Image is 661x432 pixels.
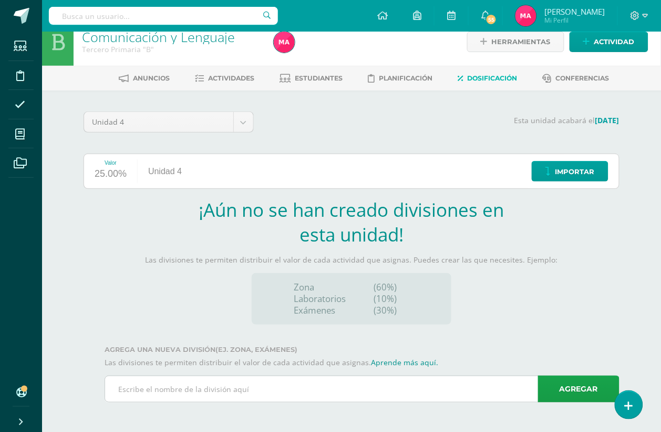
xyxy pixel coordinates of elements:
a: Unidad 4 [84,112,253,132]
span: Planificación [379,74,433,82]
h1: Comunicación y Lenguaje [82,29,261,44]
a: Aprende más aquí. [371,357,438,367]
span: 55 [486,14,497,25]
a: Actividades [195,70,255,87]
div: Tercero Primaria 'B' [82,44,261,54]
p: Las divisiones te permiten distribuir el valor de cada actividad que asignas. Puedes crear las qu... [84,255,619,265]
input: Busca un usuario... [49,7,278,25]
span: Actividad [594,32,635,52]
a: Comunicación y Lenguaje [82,28,235,46]
p: Esta unidad acabará el [266,116,619,125]
a: Herramientas [467,32,564,52]
span: Conferencias [556,74,610,82]
a: Agregar [538,376,619,403]
img: dcd6c8e5cba0ed3ca421f50efd6d783e.png [274,32,295,53]
span: Importar [555,162,595,182]
p: (30%) [374,305,409,316]
input: Escribe el nombre de la división aquí [105,376,619,402]
img: dcd6c8e5cba0ed3ca421f50efd6d783e.png [515,5,536,26]
span: Estudiantes [295,74,343,82]
p: Laboratorios [294,293,346,305]
div: Valor [95,160,127,166]
span: Unidad 4 [92,112,225,132]
a: Anuncios [119,70,170,87]
h2: ¡Aún no se han creado divisiones en esta unidad! [197,197,507,247]
span: Mi Perfil [544,16,605,25]
label: Agrega una nueva división [105,346,619,354]
span: Dosificación [468,74,518,82]
p: (10%) [374,293,409,305]
span: Herramientas [492,32,551,52]
p: Las divisiones te permiten distribuir el valor de cada actividad que asignas. [105,358,619,367]
p: Zona [294,282,346,293]
span: Anuncios [133,74,170,82]
div: 25.00% [95,166,127,183]
a: Actividad [570,32,648,52]
a: Dosificación [458,70,518,87]
strong: (ej. Zona, Exámenes) [215,346,297,354]
span: Actividades [209,74,255,82]
div: Unidad 4 [138,154,192,188]
a: Importar [532,161,608,182]
strong: [DATE] [595,115,619,125]
p: Exámenes [294,305,346,316]
a: Conferencias [543,70,610,87]
a: Estudiantes [280,70,343,87]
a: Planificación [368,70,433,87]
span: [PERSON_NAME] [544,6,605,17]
p: (60%) [374,282,409,293]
